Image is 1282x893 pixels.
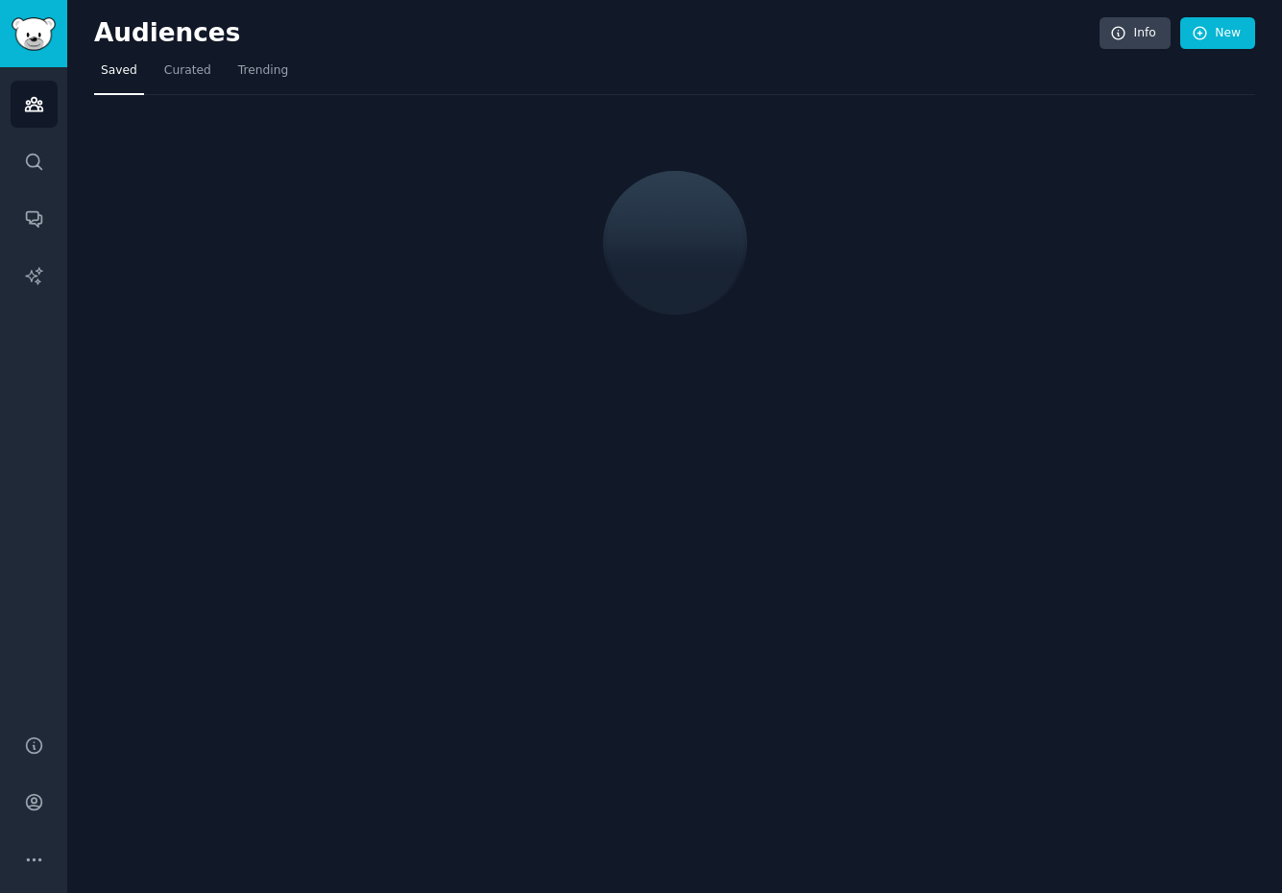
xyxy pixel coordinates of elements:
[238,62,288,80] span: Trending
[94,56,144,95] a: Saved
[101,62,137,80] span: Saved
[231,56,295,95] a: Trending
[1100,17,1171,50] a: Info
[94,18,1100,49] h2: Audiences
[12,17,56,51] img: GummySearch logo
[1180,17,1255,50] a: New
[157,56,218,95] a: Curated
[164,62,211,80] span: Curated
